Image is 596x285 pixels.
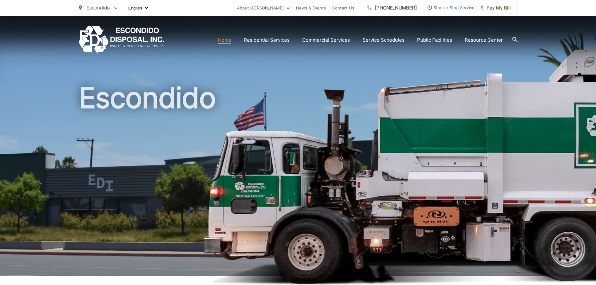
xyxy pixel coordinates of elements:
[363,36,404,44] a: Service Schedules
[296,4,326,12] a: News & Events
[302,36,350,44] a: Commercial Services
[127,5,149,11] select: Select a language
[237,4,290,12] a: About [PERSON_NAME]
[244,36,290,44] a: Residential Services
[79,26,164,54] a: EDCD logo. Return to the homepage.
[218,36,231,44] a: Home
[332,4,354,12] a: Contact Us
[481,4,511,12] span: Pay My Bill
[79,82,517,282] h1: Escondido
[86,5,110,11] span: Escondido
[465,36,503,44] a: Resource Center
[417,36,452,44] a: Public Facilities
